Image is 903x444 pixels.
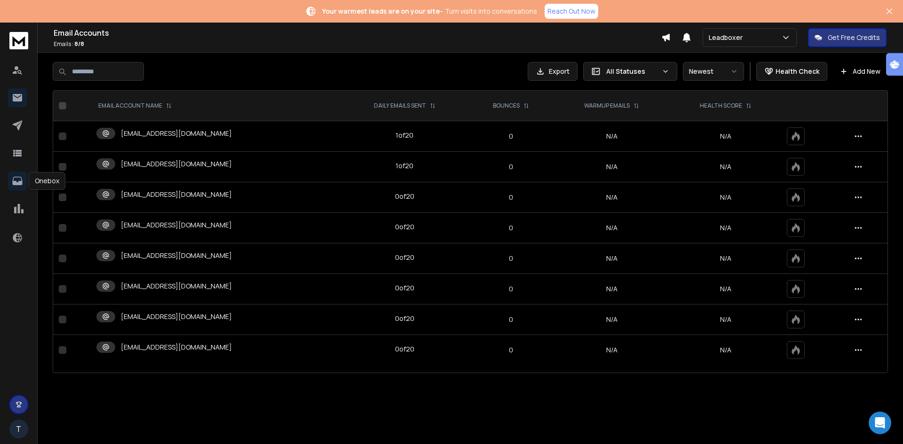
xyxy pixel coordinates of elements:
p: [EMAIL_ADDRESS][DOMAIN_NAME] [121,129,232,138]
a: Reach Out Now [545,4,598,19]
p: N/A [676,162,776,171]
p: 0 [474,254,548,263]
p: Health Check [776,67,819,76]
td: N/A [554,335,670,366]
p: BOUNCES [493,102,520,109]
button: Add New [833,62,888,81]
p: 0 [474,284,548,294]
td: N/A [554,182,670,213]
p: 0 [474,345,548,355]
p: [EMAIL_ADDRESS][DOMAIN_NAME] [121,281,232,291]
p: Get Free Credits [828,33,880,42]
div: 0 of 20 [395,222,414,232]
td: N/A [554,213,670,243]
button: Export [528,62,578,81]
p: Leadboxer [709,33,746,42]
p: N/A [676,345,776,355]
p: 0 [474,223,548,233]
div: 0 of 20 [395,314,414,323]
div: EMAIL ACCOUNT NAME [98,102,172,109]
p: [EMAIL_ADDRESS][DOMAIN_NAME] [121,312,232,321]
p: [EMAIL_ADDRESS][DOMAIN_NAME] [121,190,232,199]
p: 0 [474,193,548,202]
p: Emails : [54,40,661,48]
p: 0 [474,162,548,171]
p: [EMAIL_ADDRESS][DOMAIN_NAME] [121,251,232,260]
span: 8 / 8 [74,40,84,48]
button: Newest [683,62,744,81]
p: 0 [474,132,548,141]
h1: Email Accounts [54,27,661,39]
td: N/A [554,243,670,274]
p: N/A [676,132,776,141]
p: – Turn visits into conversations [322,7,537,16]
p: [EMAIL_ADDRESS][DOMAIN_NAME] [121,220,232,230]
div: Onebox [29,172,65,190]
td: N/A [554,304,670,335]
div: Open Intercom Messenger [869,412,891,434]
div: 0 of 20 [395,344,414,354]
p: N/A [676,254,776,263]
p: All Statuses [606,67,658,76]
p: [EMAIL_ADDRESS][DOMAIN_NAME] [121,159,232,169]
div: 1 of 20 [396,131,413,140]
p: HEALTH SCORE [700,102,742,109]
td: N/A [554,274,670,304]
p: 0 [474,315,548,324]
button: T [9,420,28,438]
td: N/A [554,121,670,152]
div: 0 of 20 [395,253,414,262]
p: WARMUP EMAILS [584,102,630,109]
button: Health Check [756,62,827,81]
p: Reach Out Now [547,7,595,16]
p: N/A [676,193,776,202]
div: 1 of 20 [396,161,413,171]
img: logo [9,32,28,49]
p: DAILY EMAILS SENT [374,102,426,109]
p: [EMAIL_ADDRESS][DOMAIN_NAME] [121,343,232,352]
p: N/A [676,223,776,233]
strong: Your warmest leads are on your site [322,7,440,16]
td: N/A [554,152,670,182]
button: Get Free Credits [808,28,887,47]
div: 0 of 20 [395,283,414,293]
p: N/A [676,315,776,324]
div: 0 of 20 [395,192,414,201]
p: N/A [676,284,776,294]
